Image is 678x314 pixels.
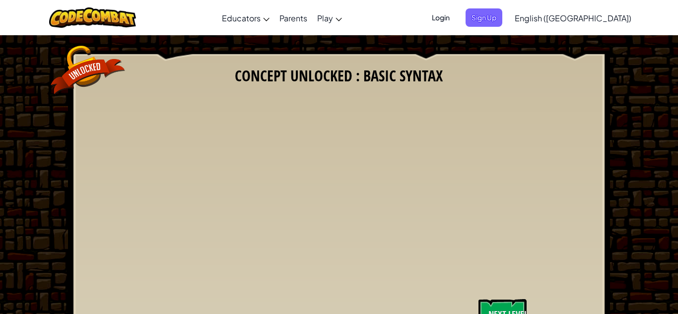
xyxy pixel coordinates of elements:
[312,4,347,31] a: Play
[426,8,456,27] button: Login
[317,13,333,23] span: Play
[51,46,125,95] img: unlocked_banner.png
[217,4,274,31] a: Educators
[510,4,636,31] a: English ([GEOGRAPHIC_DATA])
[466,8,502,27] button: Sign Up
[274,4,312,31] a: Parents
[222,13,261,23] span: Educators
[515,13,631,23] span: English ([GEOGRAPHIC_DATA])
[75,64,603,87] h3: Concept Unlocked : Basic Syntax
[49,7,136,28] img: CodeCombat logo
